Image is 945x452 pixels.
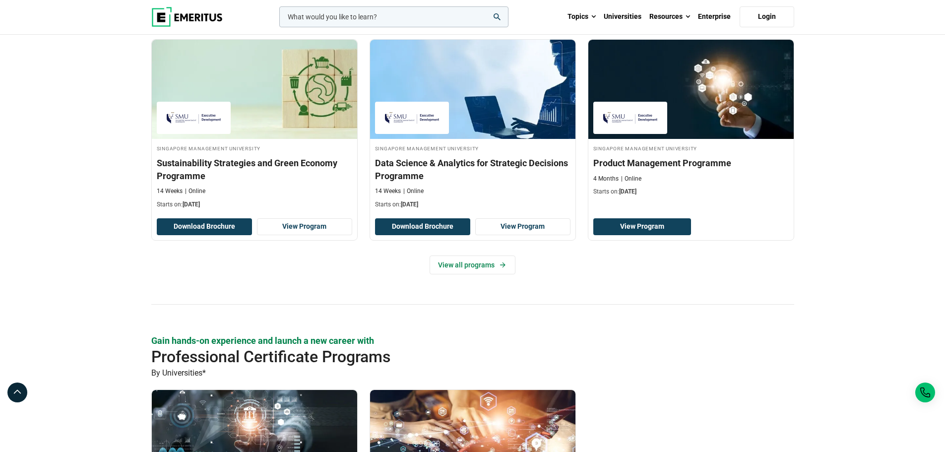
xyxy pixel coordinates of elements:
a: View Program [257,218,352,235]
a: Sustainability Course by Singapore Management University - September 30, 2025 Singapore Managemen... [152,40,357,214]
p: Online [185,187,205,195]
h3: Product Management Programme [593,157,789,169]
input: woocommerce-product-search-field-0 [279,6,508,27]
p: By Universities* [151,367,794,380]
img: Product Management Programme | Online Product Design and Innovation Course [588,40,794,139]
span: [DATE] [183,201,200,208]
h3: Data Science & Analytics for Strategic Decisions Programme [375,157,570,182]
p: 14 Weeks [157,187,183,195]
img: Singapore Management University [598,107,663,129]
p: Gain hands-on experience and launch a new career with [151,334,794,347]
p: 4 Months [593,175,619,183]
a: Data Science and Analytics Course by Singapore Management University - September 30, 2025 Singapo... [370,40,575,214]
p: Starts on: [375,200,570,209]
p: Starts on: [593,188,789,196]
h4: Singapore Management University [593,144,789,152]
span: [DATE] [401,201,418,208]
a: Product Design and Innovation Course by Singapore Management University - September 30, 2025 Sing... [588,40,794,201]
h4: Singapore Management University [157,144,352,152]
a: Login [740,6,794,27]
img: Sustainability Strategies and Green Economy Programme | Online Sustainability Course [152,40,357,139]
img: Data Science & Analytics for Strategic Decisions Programme | Online Data Science and Analytics Co... [370,40,575,139]
h2: Professional Certificate Programs [151,347,730,367]
span: [DATE] [619,188,636,195]
a: View Program [593,218,691,235]
button: Download Brochure [157,218,252,235]
a: View all programs [430,256,515,274]
p: Starts on: [157,200,352,209]
h4: Singapore Management University [375,144,570,152]
p: Online [621,175,641,183]
a: View Program [475,218,570,235]
p: 14 Weeks [375,187,401,195]
img: Singapore Management University [162,107,226,129]
p: Online [403,187,424,195]
img: Singapore Management University [380,107,444,129]
h3: Sustainability Strategies and Green Economy Programme [157,157,352,182]
button: Download Brochure [375,218,470,235]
